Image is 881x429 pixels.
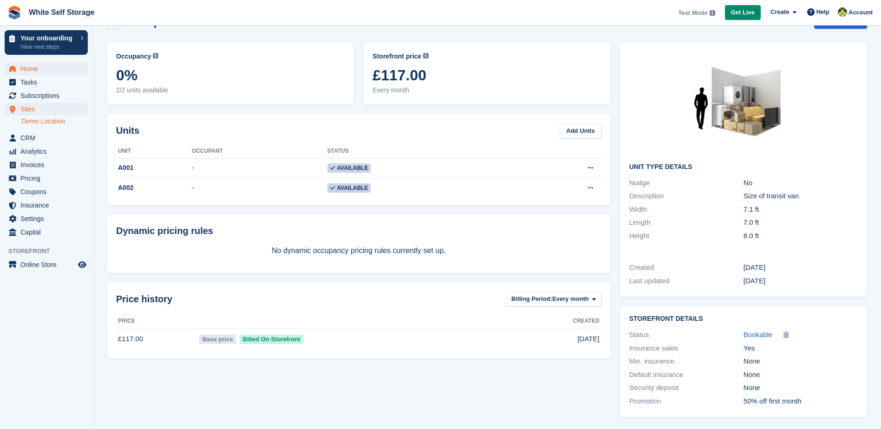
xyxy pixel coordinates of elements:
[744,356,858,367] div: None
[629,330,744,340] div: Status
[116,224,601,238] div: Dynamic pricing rules
[744,276,858,286] div: [DATE]
[7,6,21,19] img: stora-icon-8386f47178a22dfd0bd8f6a31ec36ba5ce8667c1dd55bd0f319d3a0aa187defe.svg
[240,335,303,344] span: Billed On Storefront
[744,330,773,340] a: Bookable
[731,8,755,17] span: Get Live
[744,370,858,380] div: None
[710,10,715,16] img: icon-info-grey-7440780725fd019a000dd9b08b2336e03edf1995a4989e88bcd33f0948082b44.svg
[372,52,421,61] span: Storefront price
[199,335,236,344] span: Base price
[20,185,76,198] span: Coupons
[629,204,744,215] div: Width
[116,183,192,193] div: A002
[725,5,761,20] a: Get Live
[116,85,345,95] span: 2/2 units available
[20,35,76,41] p: Your onboarding
[678,8,707,18] span: Test Mode
[629,396,744,407] div: Promotion
[629,356,744,367] div: Min. insurance
[20,131,76,144] span: CRM
[116,292,172,306] span: Price history
[5,145,88,158] a: menu
[629,383,744,393] div: Security deposit
[629,178,744,188] div: Nudge
[5,76,88,89] a: menu
[116,67,345,84] span: 0%
[327,183,371,193] span: Available
[744,343,858,354] div: Yes
[5,30,88,55] a: Your onboarding View next steps
[744,262,858,273] div: [DATE]
[5,131,88,144] a: menu
[744,217,858,228] div: 7.0 ft
[20,158,76,171] span: Invoices
[629,217,744,228] div: Length
[327,163,371,173] span: Available
[816,7,829,17] span: Help
[838,7,847,17] img: Jay White
[20,89,76,102] span: Subscriptions
[552,294,589,304] span: Every month
[20,172,76,185] span: Pricing
[20,43,76,51] p: View next steps
[116,123,139,137] h2: Units
[192,178,327,198] td: -
[629,262,744,273] div: Created
[372,85,601,95] span: Every month
[5,103,88,116] a: menu
[577,334,599,344] span: [DATE]
[5,199,88,212] a: menu
[5,212,88,225] a: menu
[116,329,197,349] td: £117.00
[20,62,76,75] span: Home
[116,314,197,329] th: Price
[116,144,192,159] th: Unit
[770,7,789,17] span: Create
[744,178,858,188] div: No
[25,5,98,20] a: White Self Storage
[153,53,158,58] img: icon-info-grey-7440780725fd019a000dd9b08b2336e03edf1995a4989e88bcd33f0948082b44.svg
[20,212,76,225] span: Settings
[116,52,151,61] span: Occupancy
[5,158,88,171] a: menu
[629,343,744,354] div: Insurance sales
[20,145,76,158] span: Analytics
[848,8,873,17] span: Account
[116,245,601,256] p: No dynamic occupancy pricing rules currently set up.
[192,158,327,178] td: -
[20,199,76,212] span: Insurance
[744,204,858,215] div: 7.1 ft
[674,52,813,156] img: 50.jpg
[20,258,76,271] span: Online Store
[744,191,858,201] div: Size of transit van
[20,226,76,239] span: Capital
[21,117,88,126] a: Demo Location
[372,67,601,84] span: £117.00
[629,191,744,201] div: Description
[629,315,858,323] h2: Storefront Details
[77,259,88,270] a: Preview store
[8,247,92,256] span: Storefront
[744,383,858,393] div: None
[744,331,773,338] span: Bookable
[5,62,88,75] a: menu
[116,163,192,173] div: A001
[744,396,858,407] div: 50% off first month
[5,226,88,239] a: menu
[744,231,858,241] div: 8.0 ft
[5,89,88,102] a: menu
[511,294,552,304] span: Billing Period:
[5,172,88,185] a: menu
[5,258,88,271] a: menu
[560,123,601,138] a: Add Units
[629,163,858,171] h2: Unit Type details
[327,144,517,159] th: Status
[192,144,327,159] th: Occupant
[573,317,600,325] span: Created
[5,185,88,198] a: menu
[629,276,744,286] div: Last updated
[20,76,76,89] span: Tasks
[629,231,744,241] div: Height
[629,370,744,380] div: Default insurance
